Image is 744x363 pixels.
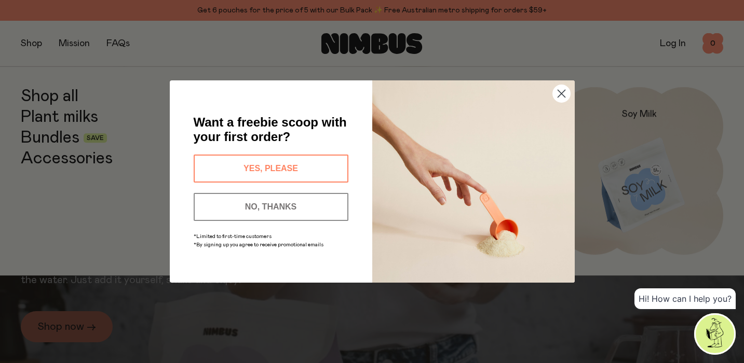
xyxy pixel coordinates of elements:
[634,288,736,309] div: Hi! How can I help you?
[372,80,575,283] img: c0d45117-8e62-4a02-9742-374a5db49d45.jpeg
[194,115,347,144] span: Want a freebie scoop with your first order?
[194,193,348,221] button: NO, THANKS
[552,85,571,103] button: Close dialog
[194,155,348,183] button: YES, PLEASE
[194,234,272,239] span: *Limited to first-time customers
[696,315,734,353] img: agent
[194,242,323,247] span: *By signing up you agree to receive promotional emails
